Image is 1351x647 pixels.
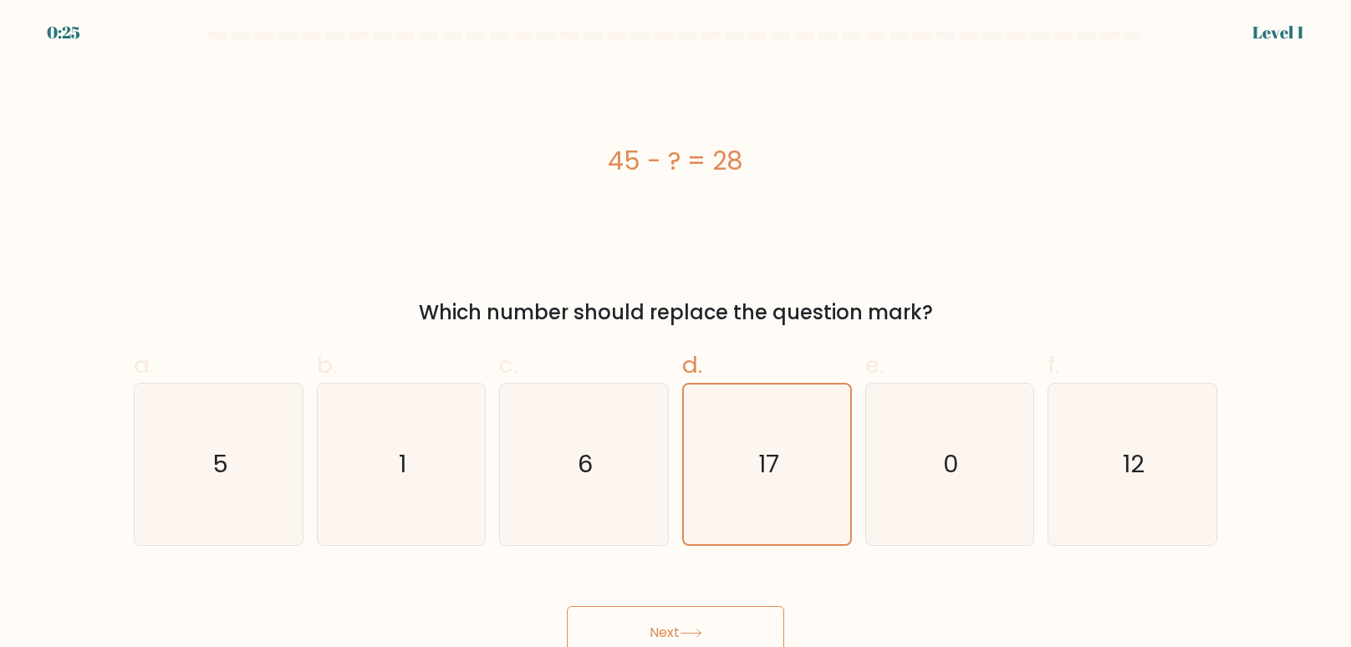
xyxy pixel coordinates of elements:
text: 12 [1124,447,1145,481]
text: 6 [579,447,594,481]
div: Level 1 [1252,20,1304,45]
div: 0:25 [47,20,80,45]
text: 0 [943,447,959,481]
span: d. [682,349,702,381]
text: 17 [758,447,779,481]
text: 5 [212,447,228,481]
span: a. [134,349,154,381]
span: e. [865,349,884,381]
span: b. [317,349,337,381]
span: c. [499,349,517,381]
div: Which number should replace the question mark? [144,298,1207,328]
span: f. [1048,349,1059,381]
div: 45 - ? = 28 [134,142,1217,180]
text: 1 [399,447,406,481]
